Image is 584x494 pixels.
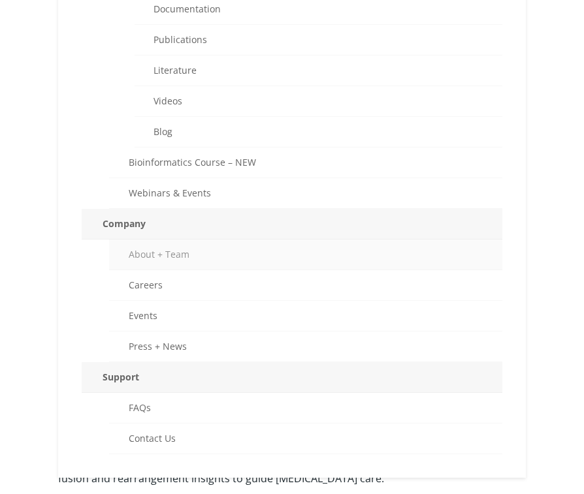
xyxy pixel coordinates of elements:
[109,178,502,209] a: Webinars & Events
[135,55,502,86] a: Literature
[109,147,502,178] a: Bioinformatics Course – NEW
[109,270,502,301] a: Careers
[109,424,502,454] a: Contact Us
[519,431,584,494] iframe: Chat Widget
[135,117,502,147] a: Blog
[109,393,502,424] a: FAQs
[109,239,502,270] a: About + Team
[135,25,502,55] a: Publications
[135,86,502,117] a: Videos
[109,301,502,332] a: Events
[109,332,502,362] a: Press + News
